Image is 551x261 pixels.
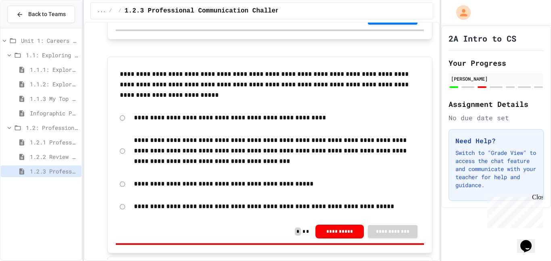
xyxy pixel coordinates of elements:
[449,113,544,123] div: No due date set
[484,194,543,228] iframe: chat widget
[30,94,78,103] span: 1.1.3 My Top 3 CS Careers!
[26,51,78,59] span: 1.1: Exploring CS Careers
[449,57,544,69] h2: Your Progress
[28,10,66,19] span: Back to Teams
[517,229,543,253] iframe: chat widget
[448,3,473,22] div: My Account
[30,167,78,175] span: 1.2.3 Professional Communication Challenge
[30,152,78,161] span: 1.2.2 Review - Professional Communication
[97,8,106,14] span: ...
[109,8,112,14] span: /
[21,36,78,45] span: Unit 1: Careers & Professionalism
[3,3,56,51] div: Chat with us now!Close
[26,123,78,132] span: 1.2: Professional Communication
[455,149,537,189] p: Switch to "Grade View" to access the chat feature and communicate with your teacher for help and ...
[449,98,544,110] h2: Assignment Details
[449,33,516,44] h1: 2A Intro to CS
[30,138,78,146] span: 1.2.1 Professional Communication
[455,136,537,146] h3: Need Help?
[30,65,78,74] span: 1.1.1: Exploring CS Careers
[451,75,541,82] div: [PERSON_NAME]
[30,109,78,117] span: Infographic Project: Your favorite CS
[119,8,121,14] span: /
[30,80,78,88] span: 1.1.2: Exploring CS Careers - Review
[125,6,287,16] span: 1.2.3 Professional Communication Challenge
